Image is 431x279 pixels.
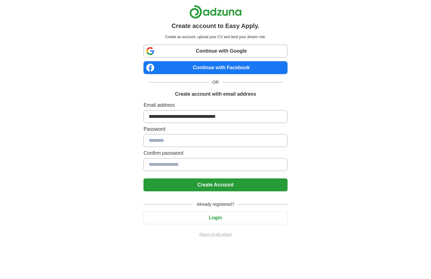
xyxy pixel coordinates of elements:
button: Create Account [143,178,287,191]
h1: Create account with email address [175,90,256,98]
label: Password [143,126,287,133]
img: Adzuna logo [189,5,242,19]
a: Login [143,215,287,220]
span: OR [209,79,223,86]
a: Return to job advert [143,232,287,237]
h1: Create account to Easy Apply. [171,21,260,30]
label: Confirm password [143,149,287,157]
label: Email address [143,102,287,109]
button: Login [143,211,287,224]
span: Already registered? [193,201,238,208]
a: Continue with Google [143,45,287,58]
p: Create an account, upload your CV and land your dream role. [145,34,286,40]
a: Continue with Facebook [143,61,287,74]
